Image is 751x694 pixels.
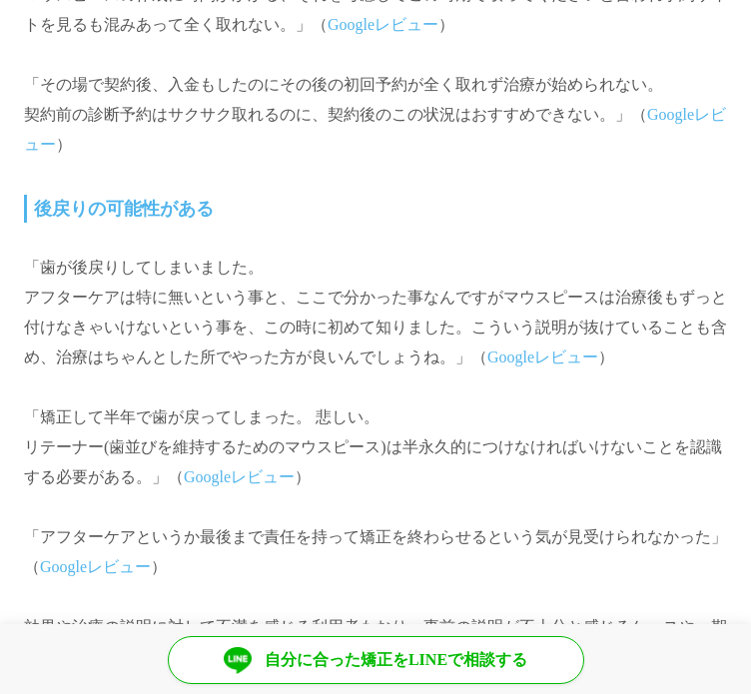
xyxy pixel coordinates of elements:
[328,16,438,33] a: Googleレビュー
[24,402,727,492] p: 「矯正して半年で歯が戻ってしまった。 悲しい。 リテーナー(歯並びを維持するためのマウスピース)は半永久的につけなければいけないことを認識する必要がある。」（ ）
[24,522,727,582] p: 「アフターケアというか最後まで責任を持って矯正を終わらせるという気が見受けられなかった」（ ）
[487,348,598,365] a: Googleレビュー
[40,558,151,575] a: Googleレビュー
[168,636,584,684] a: 自分に合った矯正をLINEで相談する
[24,195,727,223] h3: 後戻りの可能性がある
[24,253,727,372] p: 「歯が後戻りしてしまいました。 アフターケアは特に無いという事と、ここで分かった事なんですがマウスピースは治療後もずっと付けなきゃいけないという事を、この時に初めて知りました。こういう説明が抜け...
[24,70,727,160] p: 「その場で契約後、入金もしたのにその後の初回予約が全く取れず治療が始められない。 契約前の診断予約はサクサク取れるのに、契約後のこの状況はおすすめできない。」（ ）
[184,468,295,485] a: Googleレビュー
